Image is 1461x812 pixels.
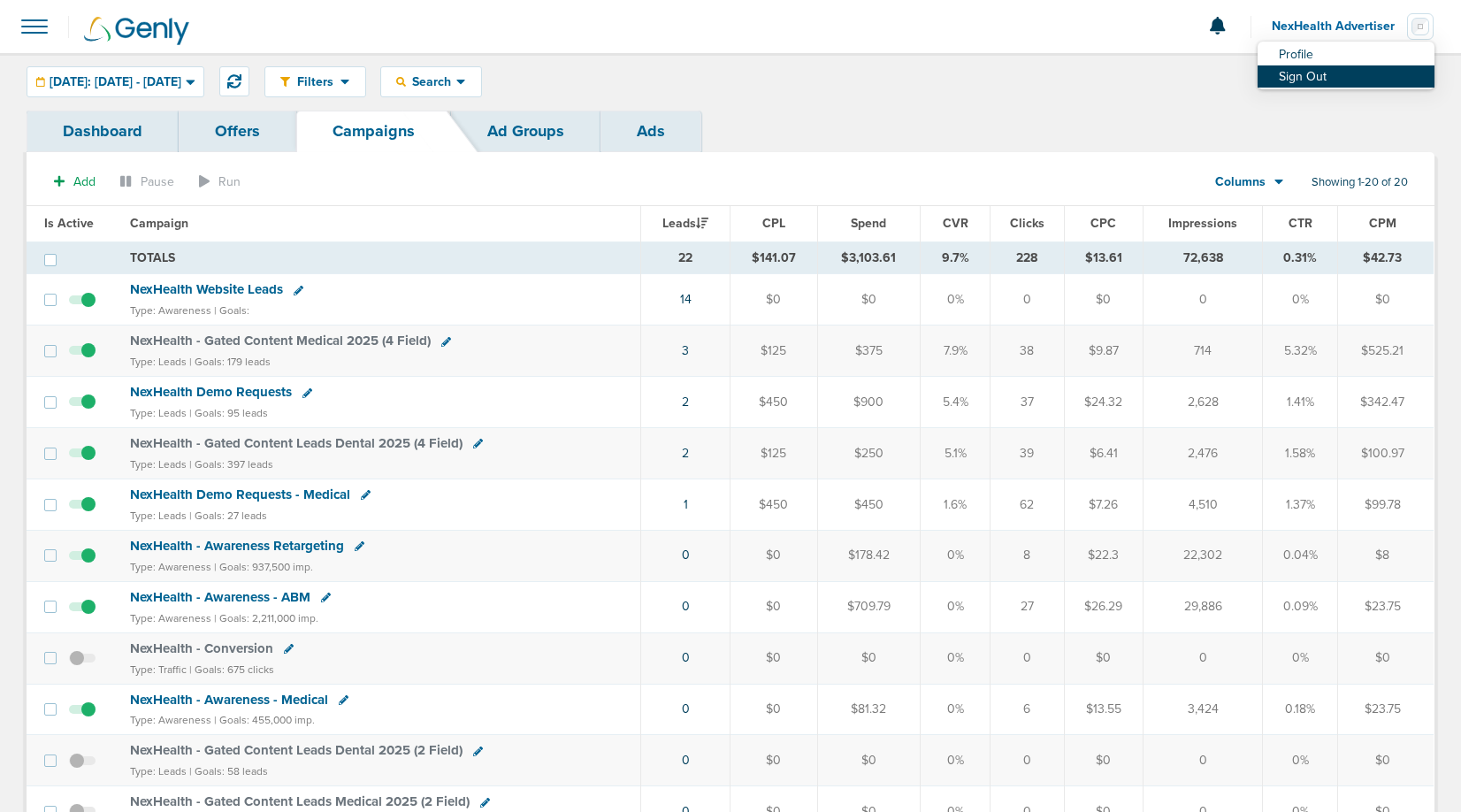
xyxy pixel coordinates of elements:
[1144,479,1263,530] td: 4,510
[990,684,1064,735] td: 6
[943,216,968,231] span: CVR
[214,714,315,726] small: | Goals: 455,000 imp.
[921,274,991,326] td: 0%
[130,742,463,758] span: NexHealth - Gated Content Leads Dental 2025 (2 Field)
[817,377,921,428] td: $900
[990,530,1064,581] td: 8
[662,216,708,231] span: Leads
[130,765,187,778] small: Type: Leads
[921,530,991,581] td: 0%
[730,377,817,428] td: $450
[817,684,921,735] td: $81.32
[214,304,249,317] small: | Goals:
[1144,274,1263,326] td: 0
[130,333,431,349] span: NexHealth - Gated Content Medical 2025 (4 Field)
[730,581,817,632] td: $0
[1168,216,1237,231] span: Impressions
[990,241,1064,274] td: 228
[1144,735,1263,786] td: 0
[1263,735,1338,786] td: 0%
[1215,173,1266,191] span: Columns
[451,111,600,152] a: Ad Groups
[1144,241,1263,274] td: 72,638
[1338,428,1434,479] td: $100.97
[1144,530,1263,581] td: 22,302
[1263,581,1338,632] td: 0.09%
[1064,428,1143,479] td: $6.41
[730,530,817,581] td: $0
[130,509,187,522] small: Type: Leads
[680,292,692,307] a: 14
[130,486,350,502] span: NexHealth Demo Requests - Medical
[189,356,271,368] small: | Goals: 179 leads
[817,274,921,326] td: $0
[214,612,318,624] small: | Goals: 2,211,000 imp.
[406,74,456,89] span: Search
[1338,530,1434,581] td: $8
[1263,428,1338,479] td: 1.58%
[1338,274,1434,326] td: $0
[50,76,181,88] span: [DATE]: [DATE] - [DATE]
[1289,216,1312,231] span: CTR
[130,561,211,573] small: Type: Awareness
[130,538,344,554] span: NexHealth - Awareness Retargeting
[1144,684,1263,735] td: 3,424
[44,216,94,231] span: Is Active
[1272,20,1407,33] span: NexHealth Advertiser
[84,17,189,45] img: Genly
[1263,326,1338,377] td: 5.32%
[851,216,886,231] span: Spend
[1369,216,1396,231] span: CPM
[1144,326,1263,377] td: 714
[130,589,310,605] span: NexHealth - Awareness - ABM
[990,632,1064,684] td: 0
[130,793,470,809] span: NexHealth - Gated Content Leads Medical 2025 (2 Field)
[817,241,921,274] td: $3,103.61
[1064,274,1143,326] td: $0
[990,479,1064,530] td: 62
[1263,632,1338,684] td: 0%
[990,326,1064,377] td: 38
[130,407,187,419] small: Type: Leads
[1064,684,1143,735] td: $13.55
[921,326,991,377] td: 7.9%
[730,274,817,326] td: $0
[1338,326,1434,377] td: $525.21
[730,479,817,530] td: $450
[290,74,340,89] span: Filters
[1338,684,1434,735] td: $23.75
[682,650,690,665] a: 0
[990,428,1064,479] td: 39
[1258,65,1434,88] a: Sign Out
[1338,735,1434,786] td: $0
[682,395,689,410] a: 2
[600,111,701,152] a: Ads
[817,581,921,632] td: $709.79
[189,663,274,676] small: | Goals: 675 clicks
[179,111,296,152] a: Offers
[27,111,179,152] a: Dashboard
[130,458,187,471] small: Type: Leads
[1144,377,1263,428] td: 2,628
[1258,42,1434,89] ul: NexHealth Advertiser
[730,684,817,735] td: $0
[189,765,268,778] small: | Goals: 58 leads
[1263,479,1338,530] td: 1.37%
[1263,377,1338,428] td: 1.41%
[730,326,817,377] td: $125
[1338,581,1434,632] td: $23.75
[730,632,817,684] td: $0
[817,632,921,684] td: $0
[130,216,188,231] span: Campaign
[1144,581,1263,632] td: 29,886
[1338,479,1434,530] td: $99.78
[1279,49,1313,61] span: Profile
[1064,326,1143,377] td: $9.87
[130,663,187,676] small: Type: Traffic
[1064,632,1143,684] td: $0
[817,428,921,479] td: $250
[921,581,991,632] td: 0%
[1064,530,1143,581] td: $22.3
[817,479,921,530] td: $450
[682,599,690,614] a: 0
